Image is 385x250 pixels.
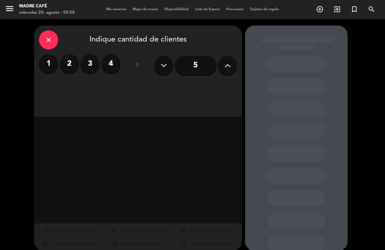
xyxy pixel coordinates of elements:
label: 4 [101,54,120,73]
div: Indique cantidad de clientes [39,30,237,49]
i: turned_in_not [350,5,358,13]
div: ó [127,54,148,77]
label: 2 [60,54,79,73]
span: Disponibilidad [161,8,192,11]
span: Pre-acceso [223,8,247,11]
label: 3 [81,54,100,73]
span: WALK IN [328,4,346,15]
span: BUSCAR [363,4,380,15]
i: menu [5,4,14,13]
i: exit_to_app [333,5,341,13]
button: menu [5,4,14,16]
span: RESERVAR MESA [311,4,328,15]
label: 1 [39,54,58,73]
i: close [45,36,52,44]
span: Tarjetas de regalo [247,8,282,11]
span: Lista de Espera [192,8,223,11]
span: Mapa de mesas [129,8,161,11]
div: Madre Café [19,3,75,10]
span: Reserva especial [346,4,363,15]
i: add_circle_outline [316,5,324,13]
span: Mis reservas [103,8,129,11]
div: miércoles 20. agosto - 09:58 [19,10,75,16]
i: search [368,5,375,13]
